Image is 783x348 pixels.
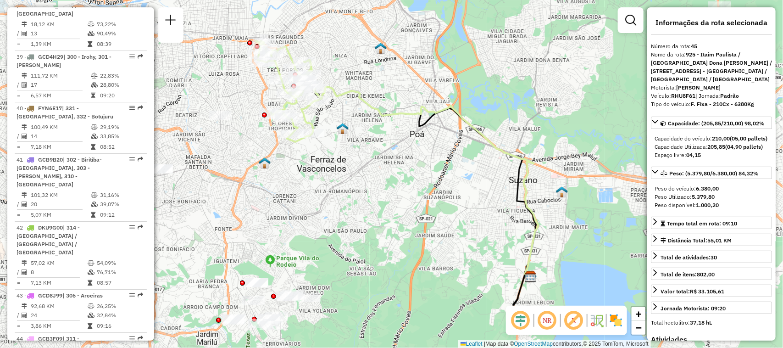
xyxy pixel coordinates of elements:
[22,134,27,139] i: Total de Atividades
[96,29,143,38] td: 90,49%
[100,191,143,200] td: 31,16%
[129,336,135,341] em: Opções
[138,292,143,298] em: Rota exportada
[375,42,387,54] img: 631 UDC Light WCL Cidade Kemel
[100,142,143,152] td: 08:52
[109,334,132,343] div: Atividade não roteirizada - RICKELMER PEREIRA
[30,29,87,38] td: 13
[88,313,94,318] i: % de utilização da cubagem
[651,285,772,297] a: Valor total:R$ 33.105,61
[30,123,90,132] td: 100,49 KM
[30,278,87,287] td: 7,13 KM
[661,304,726,313] div: Jornada Motorista: 09:20
[30,20,87,29] td: 18,12 KM
[671,92,695,99] strong: RHU8F61
[30,321,87,331] td: 3,86 KM
[30,311,87,320] td: 24
[711,254,717,261] strong: 30
[91,93,95,98] i: Tempo total em rota
[458,340,651,348] div: Map data © contributors,© 2025 TomTom, Microsoft
[686,152,701,158] strong: 04,15
[100,200,143,209] td: 39,07%
[260,321,283,330] div: Atividade não roteirizada - BRIVALDO CORREIA DA
[17,224,80,256] span: | 314 - [GEOGRAPHIC_DATA] / [GEOGRAPHIC_DATA] / [GEOGRAPHIC_DATA]
[655,201,768,209] div: Peso disponível:
[96,39,143,49] td: 08:39
[100,91,143,100] td: 09:20
[248,319,271,328] div: Atividade não roteirizada - ALDEIDE SANTOS VALE
[661,254,717,261] span: Total de atividades:
[17,200,21,209] td: /
[242,296,265,305] div: Atividade não roteirizada - JOSE AMERICO GARCIA
[651,92,772,100] div: Veículo:
[655,185,719,192] span: Peso do veículo:
[667,220,737,227] span: Tempo total em rota: 09:10
[91,134,98,139] i: % de utilização da cubagem
[17,132,21,141] td: /
[651,234,772,246] a: Distância Total:55,01 KM
[38,224,63,231] span: DKU9G00
[100,80,143,90] td: 28,80%
[651,42,772,51] div: Número da rota:
[510,309,532,331] span: Ocultar deslocamento
[22,73,27,79] i: Distância Total
[30,191,90,200] td: 101,32 KM
[22,202,27,207] i: Total de Atividades
[676,84,721,91] strong: [PERSON_NAME]
[17,292,103,299] span: 43 -
[17,105,113,120] span: | 331 - [GEOGRAPHIC_DATA], 332 - Botujuru
[22,22,27,27] i: Distância Total
[91,144,95,150] i: Tempo total em rota
[720,92,739,99] strong: Padrão
[30,142,90,152] td: 7,18 KM
[697,271,715,278] strong: 802,00
[277,292,300,301] div: Atividade não roteirizada - H.D.R. MERCEARIA E P
[38,105,62,112] span: FYN6E17
[707,237,732,244] span: 55,01 KM
[651,302,772,314] a: Jornada Motorista: 09:20
[22,82,27,88] i: Total de Atividades
[22,313,27,318] i: Total de Atividades
[129,105,135,111] em: Opções
[651,319,772,327] div: Total hectolitro:
[651,100,772,108] div: Tipo do veículo:
[96,20,143,29] td: 73,22%
[100,210,143,219] td: 09:12
[668,120,765,127] span: Capacidade: (205,85/210,00) 98,02%
[337,123,349,135] img: 607 UDC Full Ferraz de Vasconcelos
[129,225,135,230] em: Opções
[17,105,113,120] span: 40 -
[651,167,772,179] a: Peso: (5.379,80/6.380,00) 84,32%
[536,309,558,331] span: Ocultar NR
[265,312,288,321] div: Atividade não roteirizada - VIVIAN NATALI
[30,91,90,100] td: 6,57 KM
[17,39,21,49] td: =
[91,202,98,207] i: % de utilização da cubagem
[632,321,645,335] a: Zoom out
[100,123,143,132] td: 29,19%
[696,202,719,208] strong: 1.000,20
[661,287,724,296] div: Valor total:
[138,157,143,162] em: Rota exportada
[651,181,772,213] div: Peso: (5.379,80/6.380,00) 84,32%
[88,280,92,286] i: Tempo total em rota
[88,41,92,47] i: Tempo total em rota
[22,260,27,266] i: Distância Total
[91,73,98,79] i: % de utilização do peso
[17,156,102,188] span: 41 -
[17,224,80,256] span: 42 -
[651,131,772,163] div: Capacidade: (205,85/210,00) 98,02%
[589,313,604,328] img: Fluxo de ruas
[91,124,98,130] i: % de utilização do peso
[514,341,553,347] a: OpenStreetMap
[129,157,135,162] em: Opções
[30,132,90,141] td: 14
[690,319,712,326] strong: 37,18 hL
[695,92,739,99] span: | Jornada:
[690,288,724,295] strong: R$ 33.105,61
[22,31,27,36] i: Total de Atividades
[257,314,280,324] div: Atividade não roteirizada - ADEGA SETOR G COMERC
[30,71,90,80] td: 111,72 KM
[556,186,568,198] img: 630 UDC Light WCL Jardim Santa Helena
[96,258,143,268] td: 54,09%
